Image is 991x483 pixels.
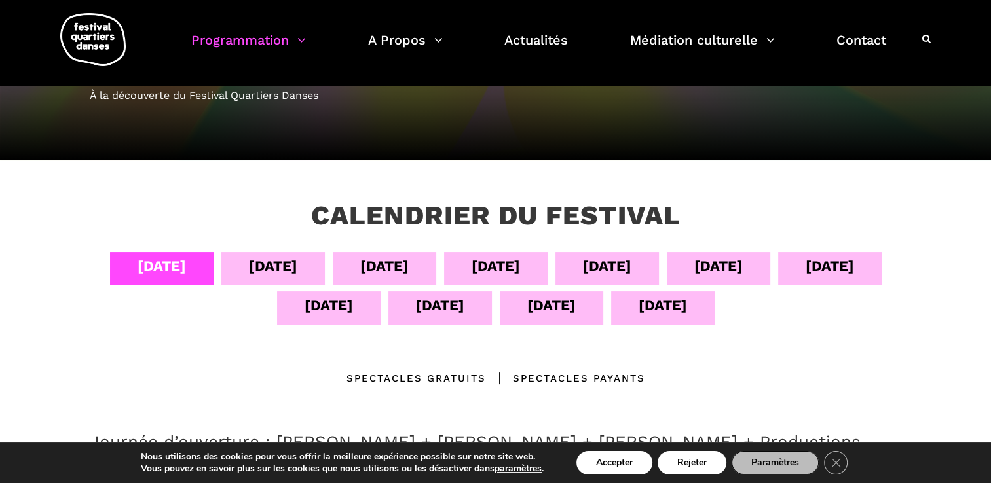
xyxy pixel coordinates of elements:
div: [DATE] [305,294,353,317]
a: Actualités [504,29,568,67]
a: A Propos [368,29,443,67]
h3: Calendrier du festival [311,200,681,232]
button: Accepter [576,451,652,474]
a: Programmation [191,29,306,67]
a: Contact [836,29,886,67]
div: [DATE] [138,255,186,277]
div: [DATE] [527,294,576,317]
button: Rejeter [658,451,726,474]
p: Vous pouvez en savoir plus sur les cookies que nous utilisons ou les désactiver dans . [141,463,544,474]
div: À la découverte du Festival Quartiers Danses [90,87,902,104]
div: [DATE] [416,294,464,317]
div: [DATE] [249,255,297,277]
button: Close GDPR Cookie Banner [824,451,848,474]
div: [DATE] [694,255,743,277]
a: Journée d’ouverture : [PERSON_NAME] + [PERSON_NAME] + [PERSON_NAME] + Productions Realiva [90,432,861,472]
button: Paramètres [732,451,819,474]
p: Nous utilisons des cookies pour vous offrir la meilleure expérience possible sur notre site web. [141,451,544,463]
div: [DATE] [806,255,854,277]
div: Spectacles gratuits [346,370,486,386]
div: Spectacles Payants [486,370,645,386]
a: Médiation culturelle [630,29,775,67]
div: [DATE] [472,255,520,277]
div: [DATE] [583,255,631,277]
button: paramètres [495,463,542,474]
div: [DATE] [639,294,687,317]
img: logo-fqd-med [60,13,126,66]
div: [DATE] [360,255,409,277]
